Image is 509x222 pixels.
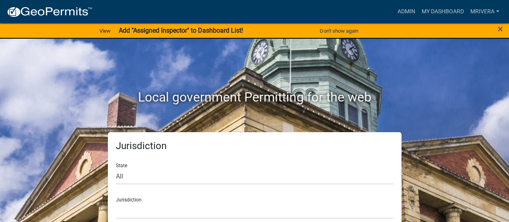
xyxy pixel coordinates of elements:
button: Close [498,24,503,34]
a: Admin [394,4,418,19]
h5: Jurisdiction [116,140,394,152]
a: mrivera [467,4,503,19]
h2: Local government Permitting for the web [31,89,478,105]
strong: Add "Assigned Inspector" to Dashboard List! [119,27,243,34]
span: × [498,23,503,35]
a: View [96,24,114,37]
button: Don't show again [317,24,362,37]
a: My Dashboard [418,4,467,19]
